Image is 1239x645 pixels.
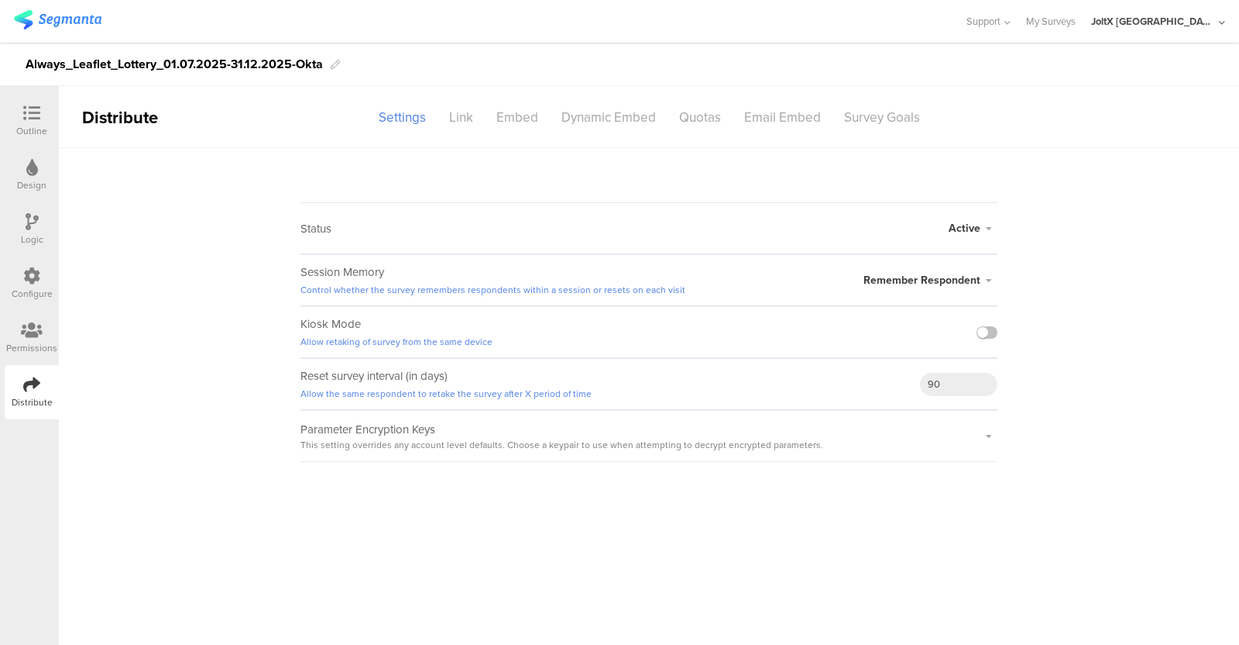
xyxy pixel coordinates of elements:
div: Survey Goals [832,104,932,131]
div: Distribute [59,105,237,130]
div: Dynamic Embed [550,104,668,131]
span: Remember Respondent [863,272,980,288]
span: Support [966,14,1000,29]
div: Email Embed [733,104,832,131]
sg-field-title: Parameter Encryption Keys [300,421,831,452]
a: Control whether the survey remembers respondents within a session or resets on each visit [300,283,685,297]
div: Quotas [668,104,733,131]
div: JoltX [GEOGRAPHIC_DATA] [1091,14,1215,29]
div: Settings [367,104,438,131]
sg-field-title: Reset survey interval (in days) [300,367,592,402]
img: segmanta logo [14,10,101,29]
sg-field-title: Status [300,220,331,237]
span: This setting overrides any account level defaults. Choose a keypair to use when attempting to dec... [300,438,831,452]
div: Always_Leaflet_Lottery_01.07.2025-31.12.2025-Okta [26,52,323,77]
div: Embed [485,104,550,131]
div: Permissions [6,341,57,355]
sg-field-title: Kiosk Mode [300,316,493,350]
sg-field-title: Session Memory [300,264,685,298]
div: Distribute [12,395,53,409]
div: Design [17,178,46,192]
div: Outline [16,124,47,138]
a: Allow retaking of survey from the same device [300,335,493,349]
div: Configure [12,287,53,301]
span: Active [949,220,980,236]
div: Link [438,104,485,131]
a: Allow the same respondent to retake the survey after X period of time [300,387,592,401]
div: Logic [21,233,43,247]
